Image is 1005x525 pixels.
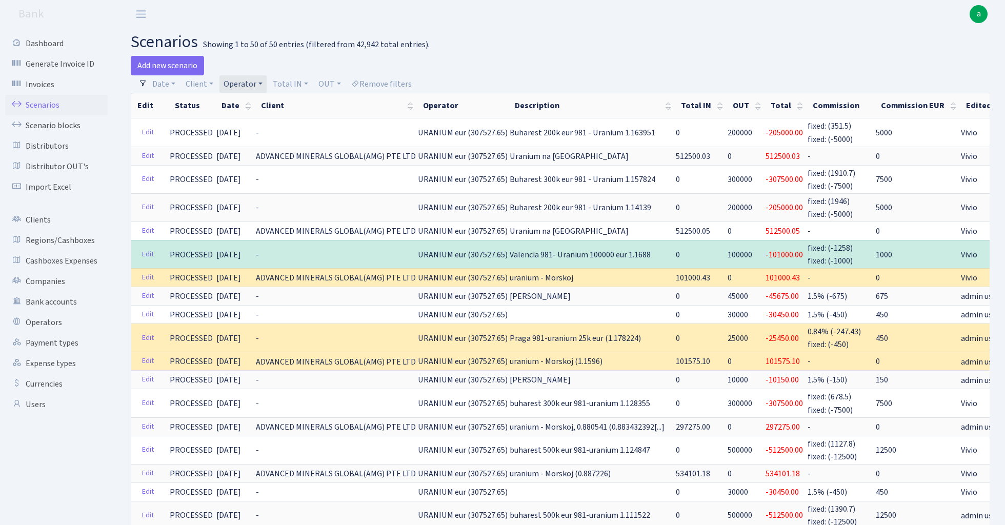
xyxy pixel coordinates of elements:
span: 100000 [728,249,752,260]
span: - [256,291,259,302]
a: Bank accounts [5,292,108,312]
a: Edit [137,199,158,215]
span: Vivio [961,486,977,498]
span: -512500.00 [766,510,803,521]
a: Payment types [5,333,108,353]
a: Edit [137,419,158,435]
a: Edit [137,288,158,304]
span: fixed: (1910.7) fixed: (-7500) [808,168,855,192]
span: [DATE] [216,127,241,138]
span: [DATE] [216,510,241,521]
span: [DATE] [216,202,241,213]
span: PROCESSED [170,487,213,498]
a: Edit [137,508,158,523]
span: 0 [728,226,732,237]
span: fixed: (678.5) fixed: (-7500) [808,392,853,416]
th: Client : activate to sort column ascending [255,93,417,118]
span: [DATE] [216,226,241,237]
a: Distributor OUT's [5,156,108,177]
span: 101000.43 [766,272,800,284]
a: Operators [5,312,108,333]
span: -25450.00 [766,333,799,344]
span: Buharest 300k eur 981 - Uranium 1.157824 [510,174,655,185]
span: -101000.00 [766,249,803,260]
span: - [808,226,811,237]
span: 30000 [728,309,748,320]
span: PROCESSED [170,309,213,320]
th: Edit [131,93,169,118]
span: ADVANCED MINERALS GLOBAL(AMG) PTE LTD [256,468,416,480]
a: Edit [137,247,158,262]
span: 1000 [876,249,892,260]
a: Operator [219,75,267,93]
span: admin user [961,421,999,433]
span: 101000.43 [676,272,710,284]
span: Vivio [961,225,977,237]
span: 0 [676,333,680,344]
span: [PERSON_NAME] [510,291,571,302]
span: - [256,445,259,456]
span: [DATE] [216,398,241,409]
a: Edit [137,372,158,388]
span: URANIUM eur (307527.65) [418,174,508,185]
span: Vivio [961,397,977,410]
span: 500000 [728,510,752,521]
th: Description : activate to sort column ascending [509,93,675,118]
a: Edit [137,442,158,458]
span: PROCESSED [170,468,213,479]
span: 675 [876,291,888,302]
button: Toggle navigation [128,6,154,23]
span: - [256,398,259,409]
span: URANIUM eur (307527.65) [418,151,508,162]
span: URANIUM eur (307527.65) [418,398,508,409]
a: Add new scenario [131,56,204,75]
a: Clients [5,210,108,230]
span: PROCESSED [170,151,213,162]
a: Scenario blocks [5,115,108,136]
span: 45000 [728,291,748,302]
span: 0 [676,291,680,302]
span: [DATE] [216,333,241,344]
span: [DATE] [216,151,241,162]
span: - [256,127,259,138]
span: [DATE] [216,272,241,284]
span: URANIUM eur (307527.65) [418,487,508,498]
a: Distributors [5,136,108,156]
span: 200000 [728,127,752,138]
span: Valencia 981- Uranium 100000 eur 1.1688 [510,249,651,260]
span: Vivio [961,468,977,480]
span: scenarios [131,30,198,54]
span: uranium - Morskoj (1.1596) [510,356,602,368]
th: Date : activate to sort column ascending [215,93,255,118]
span: 0 [728,421,732,433]
span: 0 [676,309,680,320]
span: fixed: (351.5) fixed: (-5000) [808,121,853,145]
span: -307500.00 [766,174,803,185]
span: PROCESSED [170,272,213,284]
span: 25000 [728,333,748,344]
span: 512500.05 [676,226,710,237]
span: 10000 [728,375,748,386]
a: Currencies [5,374,108,394]
span: 0 [676,249,680,260]
span: uranium - Morskoj, 0.880541 (0.883432392[...] [510,421,665,433]
a: Generate Invoice ID [5,54,108,74]
span: PROCESSED [170,333,213,344]
span: Vivio [961,272,977,284]
span: PROCESSED [170,445,213,456]
span: 0 [676,510,680,521]
span: Vivio [961,201,977,214]
span: 12500 [876,445,896,456]
span: 1.5% (-450) [808,309,847,320]
span: 0 [676,174,680,185]
a: Companies [5,271,108,292]
a: Edit [137,125,158,140]
span: URANIUM eur (307527.65) [418,468,508,479]
span: PROCESSED [170,398,213,409]
span: URANIUM eur (307527.65) [418,309,508,320]
span: PROCESSED [170,356,213,368]
span: - [808,468,811,479]
span: PROCESSED [170,375,213,386]
span: - [256,375,259,386]
span: 101575.10 [766,356,800,368]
